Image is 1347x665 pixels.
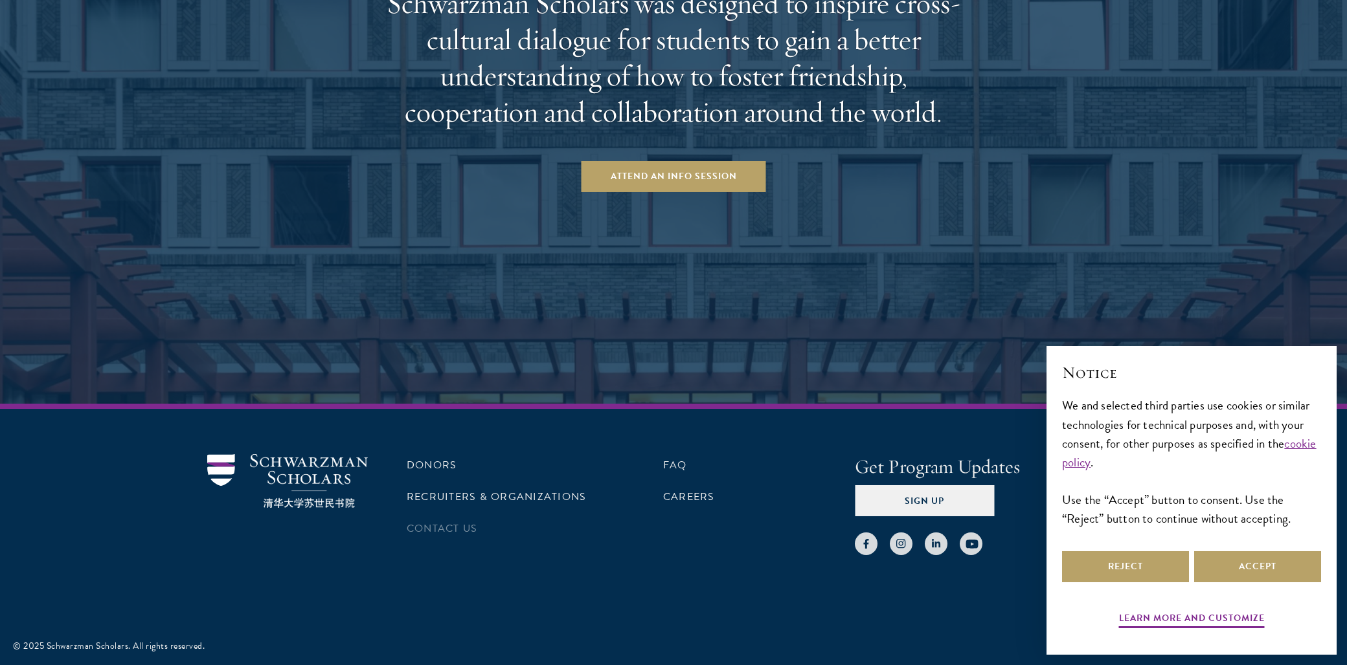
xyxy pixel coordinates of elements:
[1062,551,1189,582] button: Reject
[1119,610,1265,630] button: Learn more and customize
[1194,551,1321,582] button: Accept
[1062,362,1321,384] h2: Notice
[407,521,477,536] a: Contact Us
[1062,434,1317,472] a: cookie policy
[13,639,205,653] div: © 2025 Schwarzman Scholars. All rights reserved.
[855,485,994,516] button: Sign Up
[855,454,1140,480] h4: Get Program Updates
[582,161,766,192] a: Attend an Info Session
[663,457,687,473] a: FAQ
[1062,396,1321,527] div: We and selected third parties use cookies or similar technologies for technical purposes and, wit...
[207,454,368,508] img: Schwarzman Scholars
[407,489,586,505] a: Recruiters & Organizations
[407,457,457,473] a: Donors
[663,489,715,505] a: Careers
